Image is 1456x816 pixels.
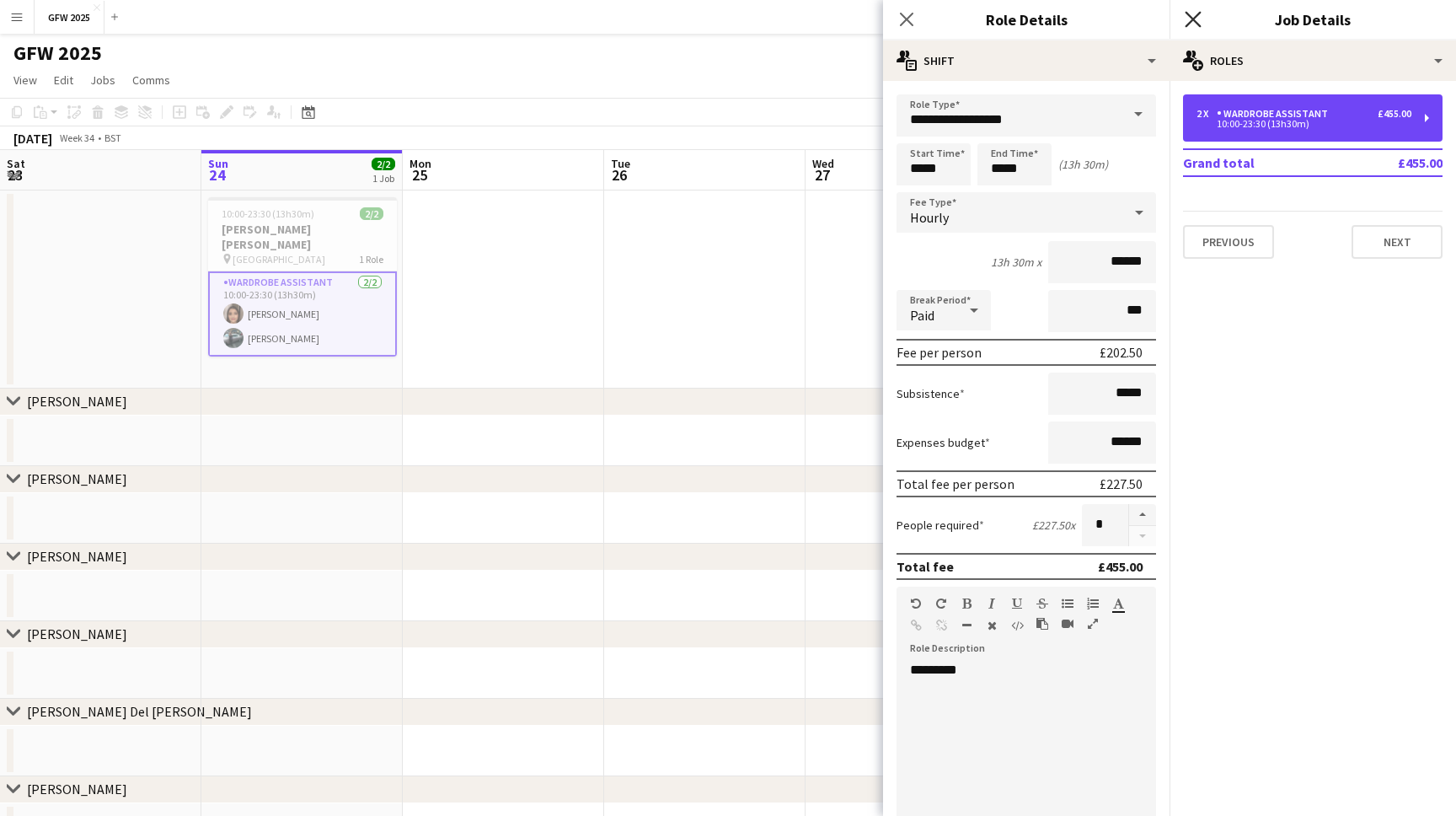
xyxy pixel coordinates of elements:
[608,165,630,185] span: 26
[126,69,177,91] a: Comms
[35,1,104,34] button: GFW 2025
[13,72,37,88] span: View
[372,172,394,185] div: 1 Job
[986,597,998,610] button: Italic
[27,703,252,720] div: [PERSON_NAME] Del [PERSON_NAME]
[222,207,314,220] span: 10:00-23:30 (13h30m)
[991,255,1041,270] div: 13h 30m x
[13,130,52,147] div: [DATE]
[1036,617,1048,631] button: Paste as plain text
[1196,120,1411,128] div: 10:00-23:30 (13h30m)
[910,597,922,610] button: Undo
[27,393,127,410] div: [PERSON_NAME]
[90,72,115,88] span: Jobs
[54,72,73,88] span: Edit
[233,253,325,266] span: [GEOGRAPHIC_DATA]
[1352,225,1443,259] button: Next
[104,132,121,144] div: BST
[4,165,25,185] span: 23
[83,69,122,91] a: Jobs
[7,156,25,171] span: Sat
[1058,157,1108,172] div: (13h 30m)
[1378,108,1411,120] div: £455.00
[27,781,127,797] div: [PERSON_NAME]
[1170,8,1456,30] h3: Job Details
[1032,518,1075,533] div: £227.50 x
[47,69,80,91] a: Edit
[935,597,947,610] button: Redo
[883,40,1170,81] div: Shift
[897,475,1014,492] div: Total fee per person
[1129,504,1156,526] button: Increase
[1342,149,1443,176] td: £455.00
[360,207,383,220] span: 2/2
[409,156,431,171] span: Mon
[897,558,954,575] div: Total fee
[1087,617,1099,631] button: Fullscreen
[910,209,949,226] span: Hourly
[1062,597,1073,610] button: Unordered List
[1087,597,1099,610] button: Ordered List
[27,470,127,487] div: [PERSON_NAME]
[1112,597,1124,610] button: Text Color
[359,253,383,266] span: 1 Role
[27,548,127,565] div: [PERSON_NAME]
[897,435,990,450] label: Expenses budget
[910,307,934,324] span: Paid
[1098,558,1143,575] div: £455.00
[1036,597,1048,610] button: Strikethrough
[132,72,170,88] span: Comms
[1183,225,1274,259] button: Previous
[7,69,44,91] a: View
[1100,475,1143,492] div: £227.50
[407,165,431,185] span: 25
[1217,108,1335,120] div: Wardrobe Assistant
[961,597,972,610] button: Bold
[1196,108,1217,120] div: 2 x
[897,386,965,401] label: Subsistence
[27,625,127,642] div: [PERSON_NAME]
[897,518,984,533] label: People required
[883,8,1170,30] h3: Role Details
[897,344,982,361] div: Fee per person
[810,165,834,185] span: 27
[208,197,397,357] app-job-card: 10:00-23:30 (13h30m)2/2[PERSON_NAME] [PERSON_NAME] [GEOGRAPHIC_DATA]1 RoleWardrobe Assistant2/210...
[1011,597,1023,610] button: Underline
[1183,149,1342,176] td: Grand total
[372,158,395,170] span: 2/2
[208,222,397,252] h3: [PERSON_NAME] [PERSON_NAME]
[1011,619,1023,632] button: HTML Code
[1062,617,1073,631] button: Insert video
[812,156,834,171] span: Wed
[611,156,630,171] span: Tue
[206,165,228,185] span: 24
[208,156,228,171] span: Sun
[13,40,102,66] h1: GFW 2025
[986,619,998,632] button: Clear Formatting
[56,132,98,144] span: Week 34
[961,619,972,632] button: Horizontal Line
[208,271,397,357] app-card-role: Wardrobe Assistant2/210:00-23:30 (13h30m)[PERSON_NAME][PERSON_NAME]
[1100,344,1143,361] div: £202.50
[1170,40,1456,81] div: Roles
